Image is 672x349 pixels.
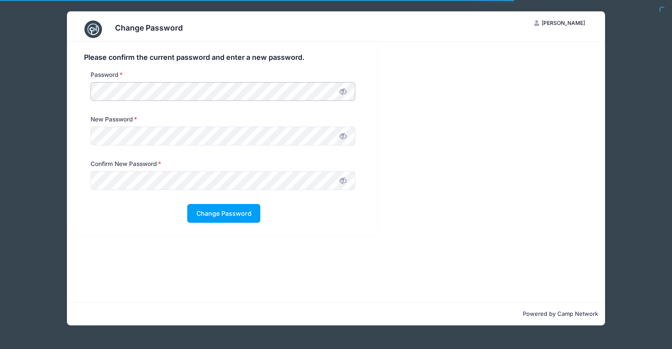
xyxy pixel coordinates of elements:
span: [PERSON_NAME] [542,20,585,26]
label: New Password [91,115,137,124]
p: Powered by Camp Network [74,310,598,318]
button: Change Password [187,204,260,223]
label: Password [91,70,123,79]
label: Confirm New Password [91,159,161,168]
h3: Change Password [115,23,183,32]
h4: Please confirm the current password and enter a new password. [84,53,364,62]
button: [PERSON_NAME] [527,16,592,31]
img: CampNetwork [84,21,102,38]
